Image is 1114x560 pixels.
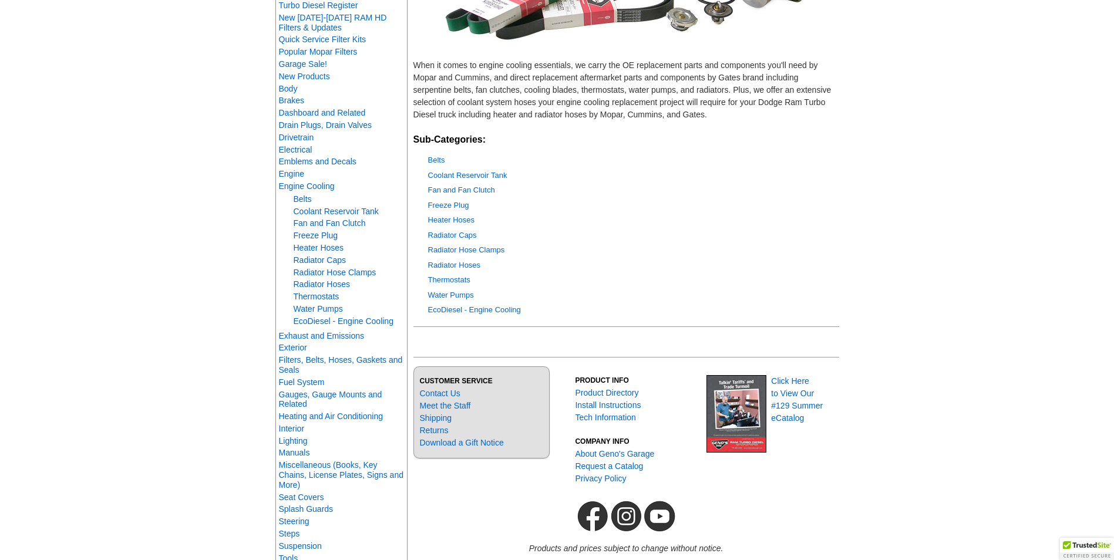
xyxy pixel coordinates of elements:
[294,243,344,252] a: Heater Hoses
[279,448,310,457] a: Manuals
[279,120,372,130] a: Drain Plugs, Drain Valves
[575,413,636,422] a: Tech Information
[279,157,356,166] a: Emblems and Decals
[294,255,346,265] a: Radiator Caps
[420,438,504,447] a: Download a Gift Notice
[294,194,312,204] a: Belts
[279,390,382,409] a: Gauges, Gauge Mounts and Related
[771,376,823,423] a: Click Hereto View Our#129 SummereCatalog
[279,181,335,191] a: Engine Cooling
[279,108,366,117] a: Dashboard and Related
[279,13,387,32] a: New [DATE]-[DATE] RAM HD Filters & Updates
[294,218,366,228] a: Fan and Fan Clutch
[529,544,723,553] em: Products and prices subject to change without notice.
[279,436,308,446] a: Lighting
[428,275,470,284] a: Thermostats
[279,355,403,375] a: Filters, Belts, Hoses, Gaskets and Seals
[575,449,654,458] a: About Geno's Garage
[575,436,698,447] h3: COMPANY INFO
[428,215,474,224] a: Heater Hoses
[294,268,376,277] a: Radiator Hose Clamps
[428,261,481,269] a: Radiator Hoses
[706,375,766,453] img: Geno's Garage eCatalog
[279,529,300,538] a: Steps
[576,494,610,539] img: Geno's Garage Facebook Link
[420,389,460,398] a: Contact Us
[279,460,403,490] a: Miscellaneous (Books, Key Chains, License Plates, Signs and More)
[428,231,477,239] a: Radiator Caps
[575,388,638,397] a: Product Directory
[420,401,471,410] a: Meet the Staff
[575,474,626,483] a: Privacy Policy
[279,47,358,56] a: Popular Mopar Filters
[575,400,641,410] a: Install Instructions
[279,59,328,69] a: Garage Sale!
[279,517,309,526] a: Steering
[279,84,298,93] a: Body
[428,185,495,194] a: Fan and Fan Clutch
[279,1,358,10] a: Turbo Diesel Register
[294,316,393,326] a: EcoDiesel - Engine Cooling
[294,207,379,216] a: Coolant Reservoir Tank
[428,156,445,164] a: Belts
[294,304,343,313] a: Water Pumps
[294,292,339,301] a: Thermostats
[279,96,305,105] a: Brakes
[428,171,507,180] a: Coolant Reservoir Tank
[428,245,505,254] a: Radiator Hose Clamps
[428,201,469,210] a: Freeze Plug
[279,72,330,81] a: New Products
[420,376,543,386] h3: CUSTOMER SERVICE
[575,461,643,471] a: Request a Catalog
[1060,538,1114,560] div: TrustedSite Certified
[279,504,334,514] a: Splash Guards
[420,426,449,435] a: Returns
[294,279,351,289] a: Radiator Hoses
[575,375,698,386] h3: PRODUCT INFO
[428,305,521,314] a: EcoDiesel - Engine Cooling
[643,494,677,539] img: Geno's Garage YouTube Channel
[294,231,338,240] a: Freeze Plug
[279,492,324,502] a: Seat Covers
[279,133,314,142] a: Drivetrain
[279,331,365,340] a: Exhaust and Emissions
[279,424,305,433] a: Interior
[279,343,307,352] a: Exterior
[420,413,452,423] a: Shipping
[279,377,325,387] a: Fuel System
[279,169,305,178] a: Engine
[428,291,474,299] a: Water Pumps
[413,133,839,147] h2: Sub-Categories:
[279,541,322,551] a: Suspension
[610,494,643,539] img: Geno's Garage Instagram Link
[279,411,383,421] a: Heating and Air Conditioning
[279,145,312,154] a: Electrical
[279,35,366,44] a: Quick Service Filter Kits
